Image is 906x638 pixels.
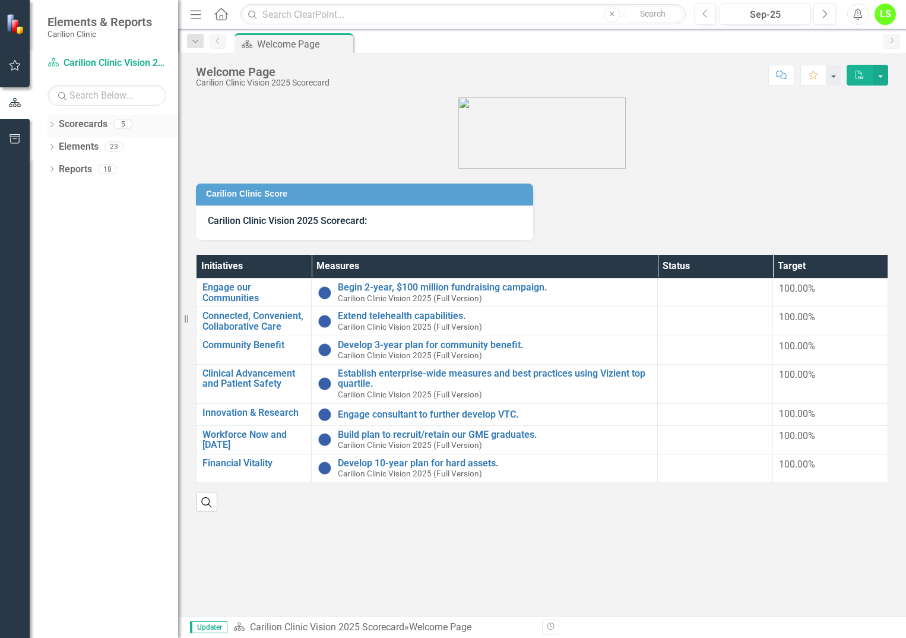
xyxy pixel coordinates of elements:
[338,350,482,360] span: Carilion Clinic Vision 2025 (Full Version)
[338,311,651,321] a: Extend telehealth capabilities.
[779,283,815,294] span: 100.00%
[312,425,658,454] td: Double-Click to Edit Right Click for Context Menu
[623,6,683,23] button: Search
[779,459,815,470] span: 100.00%
[208,215,367,226] strong: Carilion Clinic Vision 2025 Scorecard:
[338,390,482,399] span: Carilion Clinic Vision 2025 (Full Version)
[202,408,305,418] a: Innovation & Research
[720,4,810,25] button: Sep-25
[338,293,482,303] span: Carilion Clinic Vision 2025 (Full Version)
[338,458,651,469] a: Develop 10-year plan for hard assets.
[312,364,658,403] td: Double-Click to Edit Right Click for Context Menu
[338,282,651,293] a: Begin 2-year, $100 million fundraising campaign.
[724,8,806,22] div: Sep-25
[47,29,152,39] small: Carilion Clinic
[318,314,332,329] img: No Information
[113,119,132,130] div: 5
[47,56,166,70] a: Carilion Clinic Vision 2025 Scorecard
[197,425,312,454] td: Double-Click to Edit Right Click for Context Menu
[206,189,527,198] h3: Carilion Clinic Score
[338,429,651,440] a: Build plan to recruit/retain our GME graduates.
[318,377,332,391] img: No Information
[197,307,312,336] td: Double-Click to Edit Right Click for Context Menu
[312,454,658,482] td: Double-Click to Edit Right Click for Context Menu
[779,369,815,380] span: 100.00%
[197,364,312,403] td: Double-Click to Edit Right Click for Context Menu
[318,432,332,447] img: No Information
[202,458,305,469] a: Financial Vitality
[47,15,152,29] span: Elements & Reports
[250,621,404,633] a: Carilion Clinic Vision 2025 Scorecard
[779,311,815,323] span: 100.00%
[197,403,312,425] td: Double-Click to Edit Right Click for Context Menu
[240,4,685,25] input: Search ClearPoint...
[202,311,305,331] a: Connected, Convenient, Collaborative Care
[312,307,658,336] td: Double-Click to Edit Right Click for Context Menu
[59,163,92,176] a: Reports
[196,65,330,78] div: Welcome Page
[779,430,815,441] span: 100.00%
[59,118,107,131] a: Scorecards
[458,97,626,169] img: carilion%20clinic%20logo%202.0.png
[409,621,471,633] div: Welcome Page
[6,14,27,34] img: ClearPoint Strategy
[318,343,332,357] img: No Information
[338,340,651,350] a: Develop 3-year plan for community benefit.
[779,340,815,352] span: 100.00%
[47,85,166,106] input: Search Below...
[197,279,312,307] td: Double-Click to Edit Right Click for Context Menu
[312,279,658,307] td: Double-Click to Edit Right Click for Context Menu
[197,454,312,482] td: Double-Click to Edit Right Click for Context Menu
[875,4,896,25] button: LS
[640,9,666,18] span: Search
[318,461,332,475] img: No Information
[338,409,651,420] a: Engage consultant to further develop VTC.
[104,142,123,152] div: 23
[338,368,651,389] a: Establish enterprise-wide measures and best practices using Vizient top quartile.
[338,440,482,450] span: Carilion Clinic Vision 2025 (Full Version)
[779,408,815,419] span: 100.00%
[197,336,312,364] td: Double-Click to Edit Right Click for Context Menu
[338,469,482,478] span: Carilion Clinic Vision 2025 (Full Version)
[190,621,227,633] span: Updater
[196,78,330,87] div: Carilion Clinic Vision 2025 Scorecard
[233,621,533,634] div: »
[202,340,305,350] a: Community Benefit
[338,322,482,331] span: Carilion Clinic Vision 2025 (Full Version)
[257,37,350,52] div: Welcome Page
[202,282,305,303] a: Engage our Communities
[202,429,305,450] a: Workforce Now and [DATE]
[318,286,332,300] img: No Information
[59,140,99,154] a: Elements
[202,368,305,389] a: Clinical Advancement and Patient Safety
[312,403,658,425] td: Double-Click to Edit Right Click for Context Menu
[98,164,117,174] div: 18
[318,408,332,422] img: No Information
[312,336,658,364] td: Double-Click to Edit Right Click for Context Menu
